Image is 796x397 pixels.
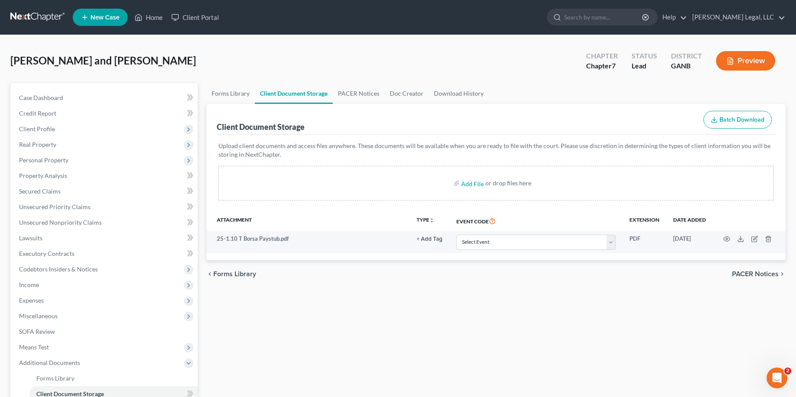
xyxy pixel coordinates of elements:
[623,231,666,253] td: PDF
[218,142,774,159] p: Upload client documents and access files anywhere. These documents will be available when you are...
[666,231,713,253] td: [DATE]
[19,156,68,164] span: Personal Property
[19,172,67,179] span: Property Analysis
[12,90,198,106] a: Case Dashboard
[19,250,74,257] span: Executory Contracts
[19,343,49,351] span: Means Test
[19,219,102,226] span: Unsecured Nonpriority Claims
[19,234,42,242] span: Lawsuits
[632,51,657,61] div: Status
[429,83,489,104] a: Download History
[333,83,385,104] a: PACER Notices
[19,187,61,195] span: Secured Claims
[19,265,98,273] span: Codebtors Insiders & Notices
[417,217,434,223] button: TYPEunfold_more
[19,328,55,335] span: SOFA Review
[19,297,44,304] span: Expenses
[449,211,623,231] th: Event Code
[564,9,643,25] input: Search by name...
[167,10,223,25] a: Client Portal
[429,218,434,223] i: unfold_more
[12,184,198,199] a: Secured Claims
[12,230,198,246] a: Lawsuits
[658,10,687,25] a: Help
[130,10,167,25] a: Home
[688,10,785,25] a: [PERSON_NAME] Legal, LLC
[632,61,657,71] div: Lead
[671,61,702,71] div: GANB
[206,83,255,104] a: Forms Library
[623,211,666,231] th: Extension
[19,203,90,210] span: Unsecured Priority Claims
[671,51,702,61] div: District
[12,324,198,339] a: SOFA Review
[90,14,119,21] span: New Case
[385,83,429,104] a: Doc Creator
[716,51,775,71] button: Preview
[767,368,787,388] iframe: Intercom live chat
[666,211,713,231] th: Date added
[417,236,443,242] button: + Add Tag
[29,371,198,386] a: Forms Library
[19,141,56,148] span: Real Property
[19,94,63,101] span: Case Dashboard
[19,359,80,366] span: Additional Documents
[19,281,39,288] span: Income
[19,110,56,117] span: Credit Report
[12,246,198,261] a: Executory Contracts
[10,54,196,67] span: [PERSON_NAME] and [PERSON_NAME]
[206,211,410,231] th: Attachment
[12,215,198,230] a: Unsecured Nonpriority Claims
[19,312,58,320] span: Miscellaneous
[612,61,616,70] span: 7
[217,122,305,132] div: Client Document Storage
[213,271,256,278] span: Forms Library
[206,271,213,278] i: chevron_left
[12,168,198,184] a: Property Analysis
[36,374,74,382] span: Forms Library
[206,271,256,278] button: chevron_left Forms Library
[417,235,443,243] a: + Add Tag
[19,125,55,132] span: Client Profile
[732,271,779,278] span: PACER Notices
[784,368,791,374] span: 2
[485,179,531,187] div: or drop files here
[12,106,198,121] a: Credit Report
[12,199,198,215] a: Unsecured Priority Claims
[719,116,764,123] span: Batch Download
[732,271,786,278] button: PACER Notices chevron_right
[206,231,410,253] td: 25-1.10 T Borsa Paystub.pdf
[586,51,618,61] div: Chapter
[255,83,333,104] a: Client Document Storage
[779,271,786,278] i: chevron_right
[703,111,772,129] button: Batch Download
[586,61,618,71] div: Chapter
